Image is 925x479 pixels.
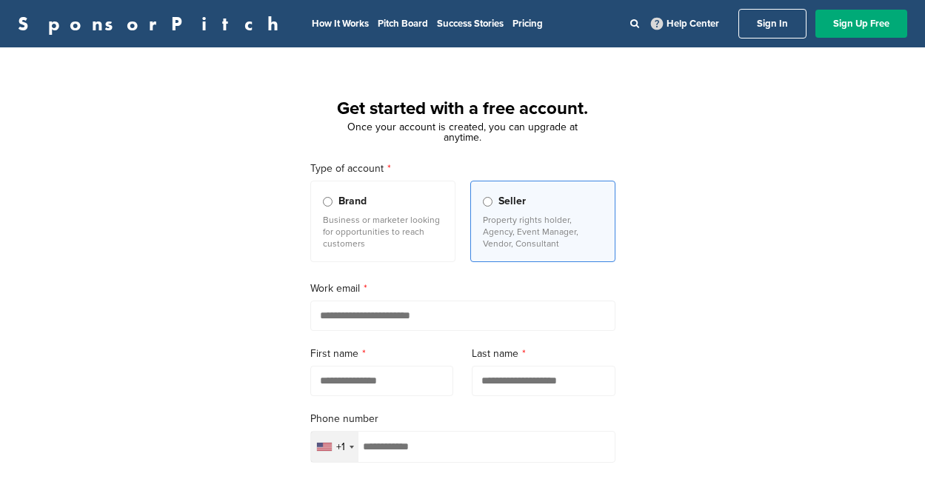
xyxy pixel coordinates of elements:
h1: Get started with a free account. [293,96,633,122]
input: Seller Property rights holder, Agency, Event Manager, Vendor, Consultant [483,197,492,207]
input: Brand Business or marketer looking for opportunities to reach customers [323,197,333,207]
span: Once your account is created, you can upgrade at anytime. [347,121,578,144]
label: Last name [472,346,615,362]
p: Business or marketer looking for opportunities to reach customers [323,214,443,249]
label: Type of account [310,161,615,177]
div: +1 [336,442,345,452]
a: Pricing [512,18,543,30]
p: Property rights holder, Agency, Event Manager, Vendor, Consultant [483,214,603,249]
a: Help Center [648,15,722,33]
span: Seller [498,193,526,210]
div: Selected country [311,432,358,462]
label: Work email [310,281,615,297]
label: Phone number [310,411,615,427]
span: Brand [338,193,367,210]
a: How It Works [312,18,369,30]
label: First name [310,346,454,362]
a: Sign In [738,9,807,38]
a: Success Stories [437,18,504,30]
a: SponsorPitch [18,14,288,33]
a: Pitch Board [378,18,428,30]
a: Sign Up Free [815,10,907,38]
